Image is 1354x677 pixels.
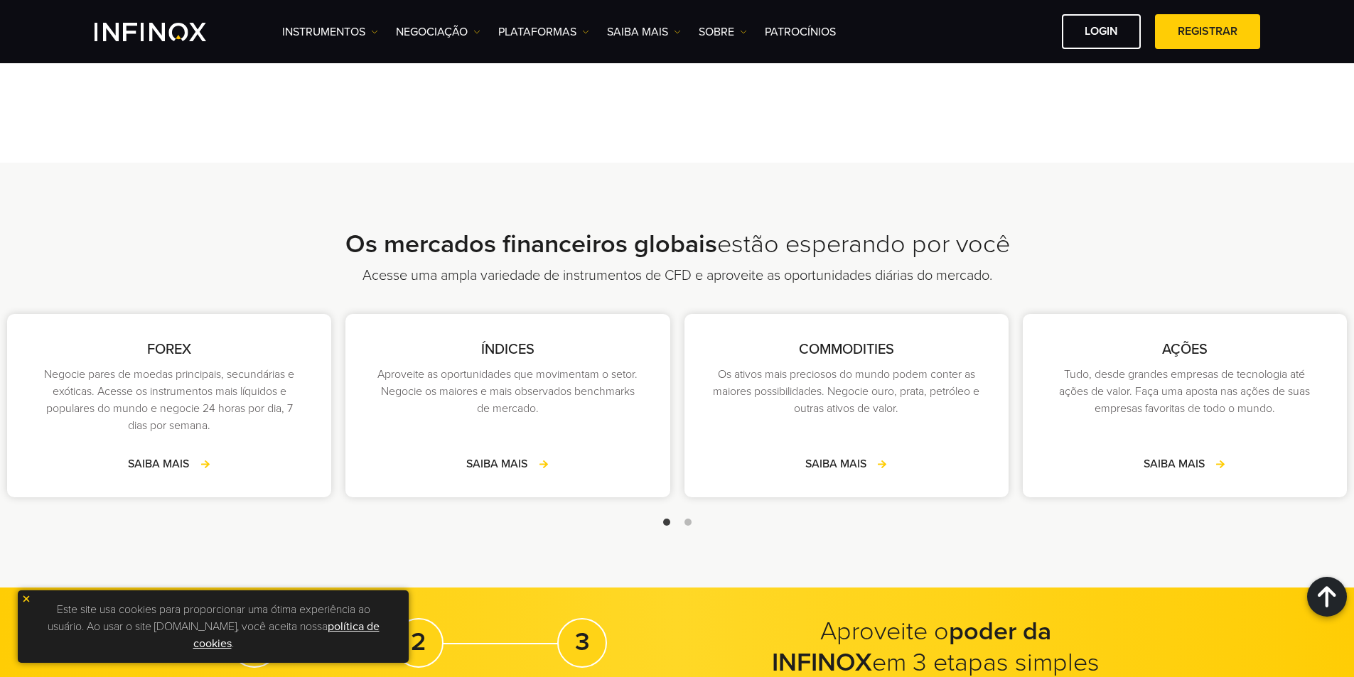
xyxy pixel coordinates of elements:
p: Acesse uma ampla variedade de instrumentos de CFD e aproveite as oportunidades diárias do mercado. [180,266,1175,286]
span: Go to slide 2 [684,519,692,526]
strong: 2 [411,627,426,657]
a: Saiba mais [607,23,681,40]
p: Este site usa cookies para proporcionar uma ótima experiência ao usuário. Ao usar o site [DOMAIN_... [25,597,402,656]
a: SAIBA MAIS [805,455,888,472]
strong: 3 [575,627,590,657]
a: SAIBA MAIS [1144,455,1226,472]
img: yellow close icon [21,594,31,604]
span: Go to slide 1 [663,519,670,526]
a: Patrocínios [765,23,836,40]
p: Os ativos mais preciosos do mundo podem conter as maiores possibilidades. Negocie ouro, prata, pe... [713,366,980,417]
p: Negocie pares de moedas principais, secundárias e exóticas. Acesse os instrumentos mais líquidos ... [36,366,303,434]
a: SAIBA MAIS [128,455,210,472]
p: FOREX [36,339,303,360]
a: SOBRE [699,23,747,40]
a: Registrar [1155,14,1260,49]
p: AÇÕES [1051,339,1318,360]
a: SAIBA MAIS [466,455,549,472]
a: PLATAFORMAS [498,23,589,40]
p: ÍNDICES [374,339,641,360]
a: INFINOX Logo [95,23,240,41]
p: Tudo, desde grandes empresas de tecnologia até ações de valor. Faça uma aposta nas ações de suas ... [1051,366,1318,417]
p: Aproveite as oportunidades que movimentam o setor. Negocie os maiores e mais observados benchmark... [374,366,641,417]
a: Login [1062,14,1141,49]
a: NEGOCIAÇÃO [396,23,480,40]
h2: estão esperando por você [180,229,1175,260]
p: COMMODITIES [713,339,980,360]
strong: Os mercados financeiros globais [345,229,716,259]
a: Instrumentos [282,23,378,40]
